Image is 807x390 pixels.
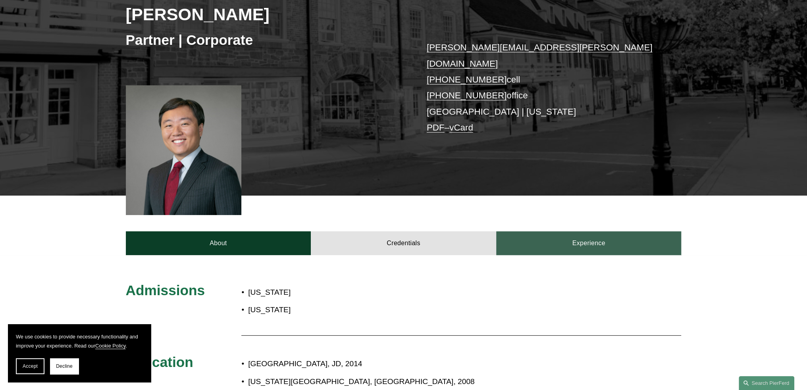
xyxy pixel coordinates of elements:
p: [US_STATE] [248,286,450,300]
button: Decline [50,358,79,374]
p: [US_STATE][GEOGRAPHIC_DATA], [GEOGRAPHIC_DATA], 2008 [248,375,612,389]
a: About [126,231,311,255]
h3: Partner | Corporate [126,31,404,49]
p: We use cookies to provide necessary functionality and improve your experience. Read our . [16,332,143,350]
span: Accept [23,363,38,369]
a: PDF [427,123,445,133]
section: Cookie banner [8,324,151,382]
a: [PHONE_NUMBER] [427,75,507,85]
a: vCard [449,123,473,133]
a: Credentials [311,231,496,255]
span: Decline [56,363,73,369]
a: [PHONE_NUMBER] [427,90,507,100]
a: Search this site [739,376,794,390]
a: [PERSON_NAME][EMAIL_ADDRESS][PERSON_NAME][DOMAIN_NAME] [427,42,653,68]
p: [GEOGRAPHIC_DATA], JD, 2014 [248,357,612,371]
h2: [PERSON_NAME] [126,4,404,25]
button: Accept [16,358,44,374]
span: Admissions [126,282,205,298]
a: Experience [496,231,682,255]
p: [US_STATE] [248,303,450,317]
a: Cookie Policy [95,343,126,349]
span: Education [126,354,193,370]
p: cell office [GEOGRAPHIC_DATA] | [US_STATE] – [427,40,658,136]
